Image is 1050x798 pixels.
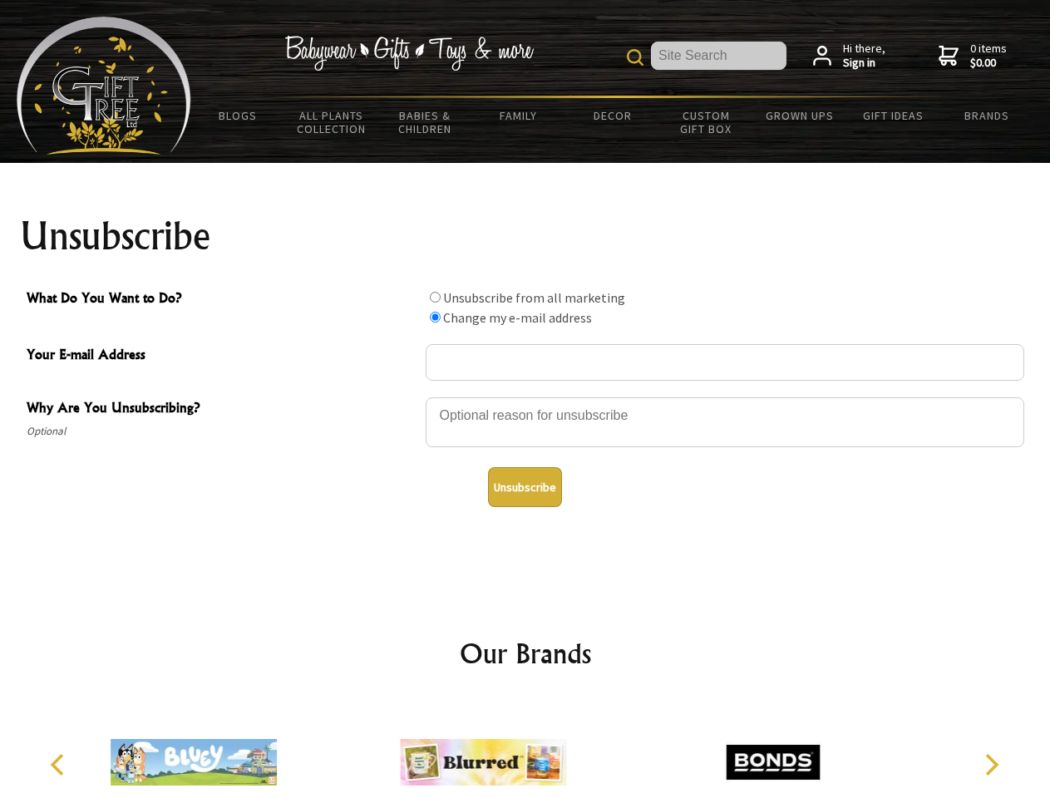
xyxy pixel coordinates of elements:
img: Babywear - Gifts - Toys & more [284,36,534,71]
input: What Do You Want to Do? [430,292,441,303]
span: Hi there, [843,42,885,71]
span: Optional [27,421,417,441]
span: Why Are You Unsubscribing? [27,397,417,421]
a: Babies & Children [378,98,472,146]
a: BLOGS [191,98,285,133]
a: All Plants Collection [285,98,379,146]
img: product search [627,49,643,66]
a: 0 items$0.00 [939,42,1007,71]
a: Brands [940,98,1034,133]
strong: $0.00 [970,56,1007,71]
a: Custom Gift Box [659,98,753,146]
label: Change my e-mail address [443,309,592,326]
input: Site Search [651,42,786,70]
a: Family [472,98,566,133]
h1: Unsubscribe [20,216,1031,256]
input: Your E-mail Address [426,344,1024,381]
img: Babyware - Gifts - Toys and more... [17,17,191,155]
a: Hi there,Sign in [813,42,885,71]
button: Previous [42,746,78,783]
button: Next [973,746,1009,783]
a: Decor [565,98,659,133]
span: Your E-mail Address [27,344,417,368]
button: Unsubscribe [488,467,562,507]
h2: Our Brands [33,633,1018,673]
textarea: Why Are You Unsubscribing? [426,397,1024,447]
strong: Sign in [843,56,885,71]
span: 0 items [970,41,1007,71]
label: Unsubscribe from all marketing [443,289,625,306]
a: Gift Ideas [846,98,940,133]
a: Grown Ups [752,98,846,133]
input: What Do You Want to Do? [430,312,441,323]
span: What Do You Want to Do? [27,288,417,312]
